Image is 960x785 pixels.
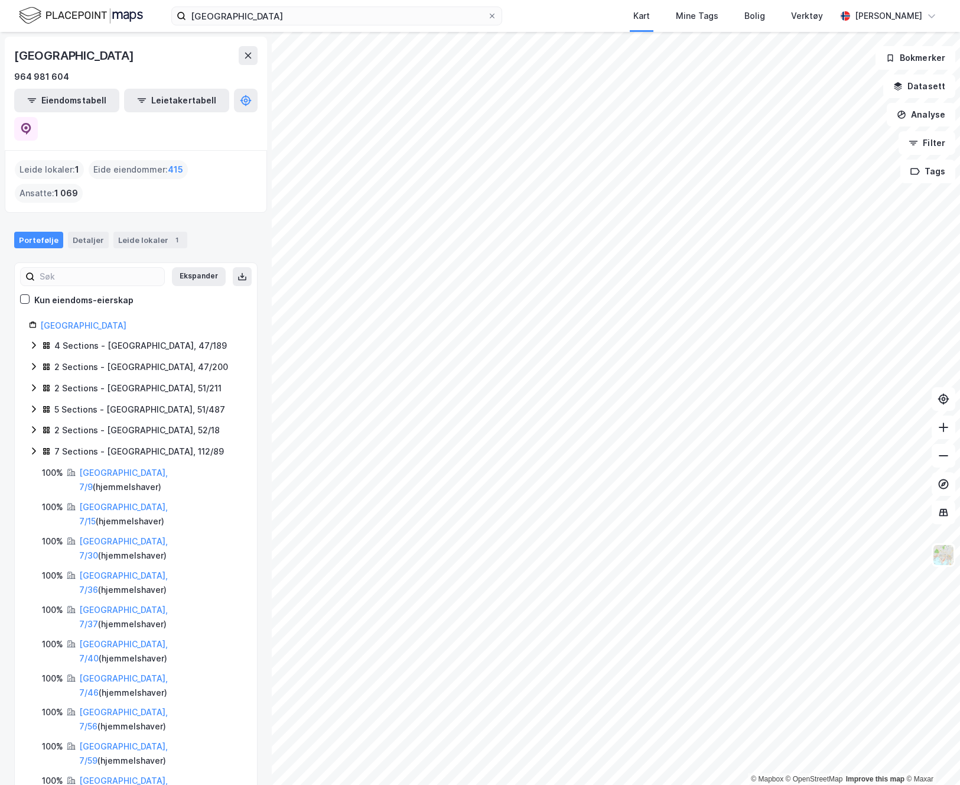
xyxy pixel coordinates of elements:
[124,89,229,112] button: Leietakertabell
[42,603,63,617] div: 100%
[42,739,63,754] div: 100%
[79,534,243,563] div: ( hjemmelshaver )
[901,728,960,785] div: Kontrollprogram for chat
[876,46,955,70] button: Bokmerker
[54,360,228,374] div: 2 Sections - [GEOGRAPHIC_DATA], 47/200
[34,293,134,307] div: Kun eiendoms-eierskap
[14,46,136,65] div: [GEOGRAPHIC_DATA]
[42,705,63,719] div: 100%
[40,320,126,330] a: [GEOGRAPHIC_DATA]
[14,232,63,248] div: Portefølje
[42,637,63,651] div: 100%
[855,9,922,23] div: [PERSON_NAME]
[79,570,168,595] a: [GEOGRAPHIC_DATA], 7/36
[68,232,109,248] div: Detaljer
[79,603,243,631] div: ( hjemmelshaver )
[79,500,243,528] div: ( hjemmelshaver )
[54,339,227,353] div: 4 Sections - [GEOGRAPHIC_DATA], 47/189
[79,468,168,492] a: [GEOGRAPHIC_DATA], 7/9
[79,466,243,494] div: ( hjemmelshaver )
[19,5,143,26] img: logo.f888ab2527a4732fd821a326f86c7f29.svg
[42,500,63,514] div: 100%
[42,466,63,480] div: 100%
[633,9,650,23] div: Kart
[54,403,225,417] div: 5 Sections - [GEOGRAPHIC_DATA], 51/487
[35,268,164,286] input: Søk
[899,131,955,155] button: Filter
[15,160,84,179] div: Leide lokaler :
[172,267,226,286] button: Ekspander
[14,89,119,112] button: Eiendomstabell
[42,534,63,549] div: 100%
[786,775,843,783] a: OpenStreetMap
[791,9,823,23] div: Verktøy
[901,728,960,785] iframe: Chat Widget
[744,9,765,23] div: Bolig
[42,569,63,583] div: 100%
[79,569,243,597] div: ( hjemmelshaver )
[89,160,188,179] div: Eide eiendommer :
[79,673,168,698] a: [GEOGRAPHIC_DATA], 7/46
[186,7,487,25] input: Søk på adresse, matrikkel, gårdeiere, leietakere eller personer
[79,536,168,560] a: [GEOGRAPHIC_DATA], 7/30
[79,605,168,629] a: [GEOGRAPHIC_DATA], 7/37
[54,186,78,200] span: 1 069
[79,707,168,731] a: [GEOGRAPHIC_DATA], 7/56
[79,502,168,526] a: [GEOGRAPHIC_DATA], 7/15
[900,160,955,183] button: Tags
[79,637,243,666] div: ( hjemmelshaver )
[846,775,904,783] a: Improve this map
[751,775,783,783] a: Mapbox
[932,544,955,566] img: Z
[42,672,63,686] div: 100%
[54,445,224,459] div: 7 Sections - [GEOGRAPHIC_DATA], 112/89
[79,672,243,700] div: ( hjemmelshaver )
[14,70,69,84] div: 964 981 604
[54,381,222,395] div: 2 Sections - [GEOGRAPHIC_DATA], 51/211
[15,184,83,203] div: Ansatte :
[676,9,718,23] div: Mine Tags
[168,163,183,177] span: 415
[79,705,243,734] div: ( hjemmelshaver )
[75,163,79,177] span: 1
[883,74,955,98] button: Datasett
[887,103,955,126] button: Analyse
[54,423,220,437] div: 2 Sections - [GEOGRAPHIC_DATA], 52/18
[79,639,168,663] a: [GEOGRAPHIC_DATA], 7/40
[79,739,243,768] div: ( hjemmelshaver )
[171,234,183,246] div: 1
[79,741,168,765] a: [GEOGRAPHIC_DATA], 7/59
[113,232,187,248] div: Leide lokaler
